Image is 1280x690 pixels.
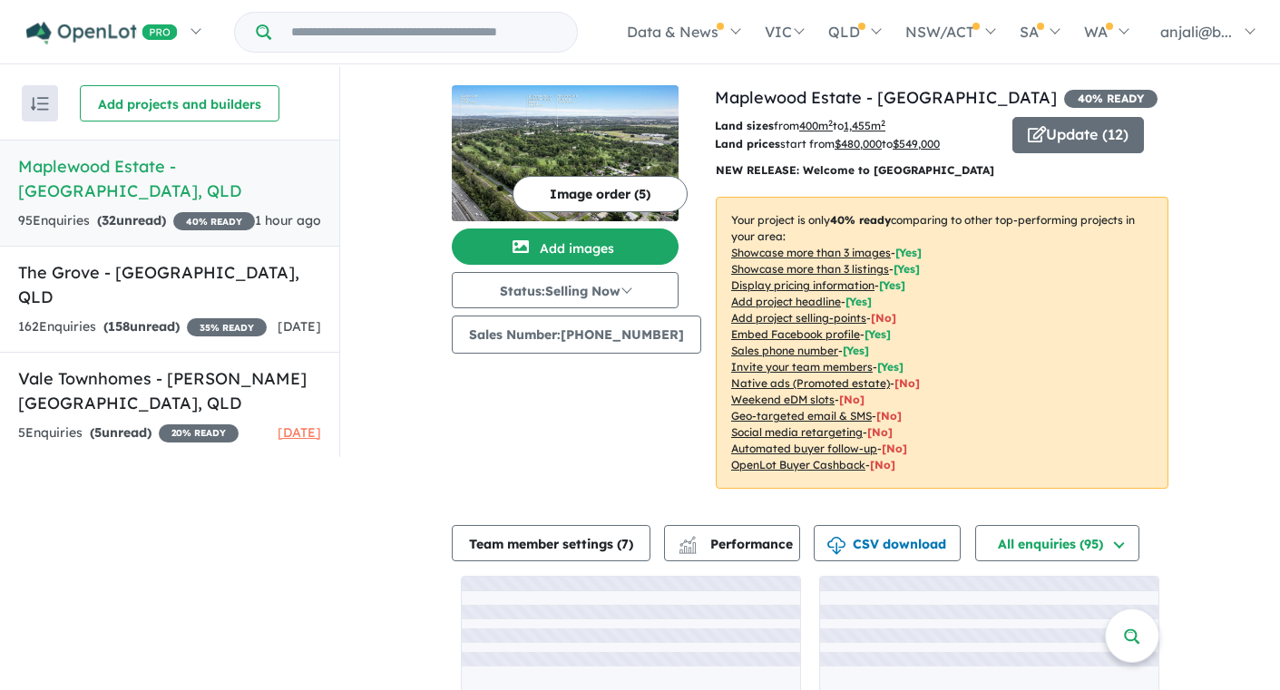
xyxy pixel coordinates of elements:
span: [ No ] [871,311,896,325]
span: [ Yes ] [865,327,891,341]
strong: ( unread) [97,212,166,228]
img: download icon [827,537,845,555]
button: Image order (5) [513,176,688,212]
p: Your project is only comparing to other top-performing projects in your area: - - - - - - - - - -... [716,197,1168,489]
span: 7 [621,536,629,552]
span: [ Yes ] [879,278,905,292]
span: [DATE] [278,424,321,441]
button: Update (12) [1012,117,1144,153]
span: to [882,137,940,151]
a: Maplewood Estate - [GEOGRAPHIC_DATA] [715,87,1057,108]
button: Add projects and builders [80,85,279,121]
u: 1,455 m [844,119,885,132]
span: [No] [876,409,902,423]
span: [ Yes ] [845,295,872,308]
u: Embed Facebook profile [731,327,860,341]
button: CSV download [814,525,961,561]
p: start from [715,135,999,153]
button: Team member settings (7) [452,525,650,561]
img: line-chart.svg [679,536,696,546]
u: Showcase more than 3 listings [731,262,889,276]
span: 158 [108,318,130,335]
u: Weekend eDM slots [731,393,835,406]
span: [No] [894,376,920,390]
div: 5 Enquir ies [18,423,239,444]
span: 20 % READY [159,424,239,442]
button: Add images [452,228,679,265]
button: All enquiries (95) [975,525,1139,561]
span: [ Yes ] [877,360,904,374]
span: [No] [870,458,895,471]
span: [ Yes ] [895,246,922,259]
u: Display pricing information [731,278,875,292]
strong: ( unread) [90,424,151,441]
img: bar-chart.svg [679,542,697,554]
b: Land prices [715,137,780,151]
u: Invite your team members [731,360,873,374]
span: [ Yes ] [843,344,869,357]
div: 162 Enquir ies [18,316,267,338]
u: Add project selling-points [731,311,866,325]
img: sort.svg [31,97,49,111]
u: Automated buyer follow-up [731,442,877,455]
u: Geo-targeted email & SMS [731,409,872,423]
u: Add project headline [731,295,841,308]
button: Sales Number:[PHONE_NUMBER] [452,316,701,354]
span: [No] [839,393,865,406]
span: 5 [94,424,102,441]
img: Maplewood Estate - Wacol [452,85,679,221]
u: 400 m [799,119,833,132]
div: 95 Enquir ies [18,210,255,232]
span: 32 [102,212,116,228]
span: 35 % READY [187,318,267,336]
span: anjali@b... [1160,23,1232,41]
span: 40 % READY [173,212,255,230]
b: 40 % ready [830,213,891,227]
u: Social media retargeting [731,425,863,439]
u: $ 549,000 [893,137,940,151]
h5: Vale Townhomes - [PERSON_NAME][GEOGRAPHIC_DATA] , QLD [18,366,321,415]
span: [No] [882,442,907,455]
span: 1 hour ago [255,212,321,228]
u: Sales phone number [731,344,838,357]
span: [No] [867,425,893,439]
u: OpenLot Buyer Cashback [731,458,865,471]
sup: 2 [881,118,885,128]
span: [DATE] [278,318,321,335]
u: Native ads (Promoted estate) [731,376,890,390]
img: Openlot PRO Logo White [26,22,178,44]
span: Performance [681,536,793,552]
b: Land sizes [715,119,774,132]
u: Showcase more than 3 images [731,246,891,259]
input: Try estate name, suburb, builder or developer [275,13,573,52]
button: Status:Selling Now [452,272,679,308]
p: NEW RELEASE: Welcome to [GEOGRAPHIC_DATA] [716,161,1168,180]
strong: ( unread) [103,318,180,335]
span: [ Yes ] [894,262,920,276]
u: $ 480,000 [835,137,882,151]
p: from [715,117,999,135]
sup: 2 [828,118,833,128]
span: to [833,119,885,132]
h5: Maplewood Estate - [GEOGRAPHIC_DATA] , QLD [18,154,321,203]
h5: The Grove - [GEOGRAPHIC_DATA] , QLD [18,260,321,309]
button: Performance [664,525,800,561]
span: 40 % READY [1064,90,1158,108]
